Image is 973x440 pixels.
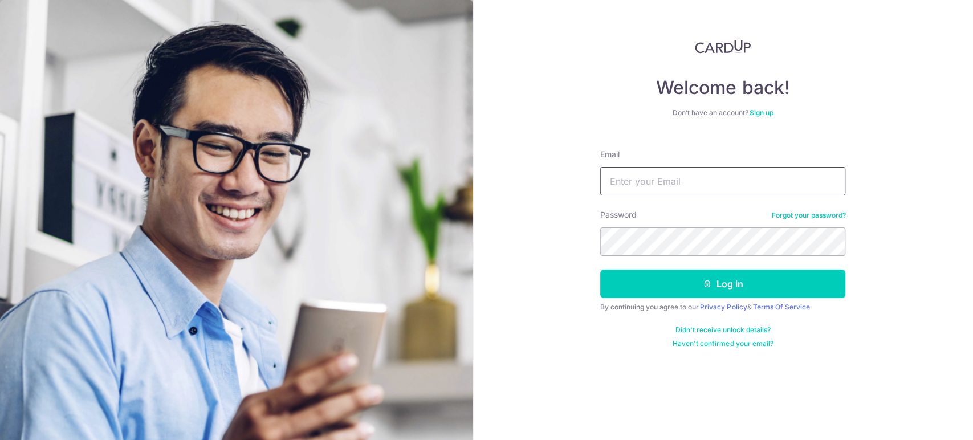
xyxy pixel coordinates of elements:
a: Haven't confirmed your email? [673,339,773,348]
img: CardUp Logo [695,40,751,54]
a: Terms Of Service [752,303,809,311]
h4: Welcome back! [600,76,845,99]
a: Didn't receive unlock details? [675,325,771,335]
button: Log in [600,270,845,298]
a: Forgot your password? [771,211,845,220]
div: By continuing you agree to our & [600,303,845,312]
label: Password [600,209,637,221]
div: Don’t have an account? [600,108,845,117]
label: Email [600,149,620,160]
a: Privacy Policy [700,303,747,311]
a: Sign up [750,108,773,117]
input: Enter your Email [600,167,845,195]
